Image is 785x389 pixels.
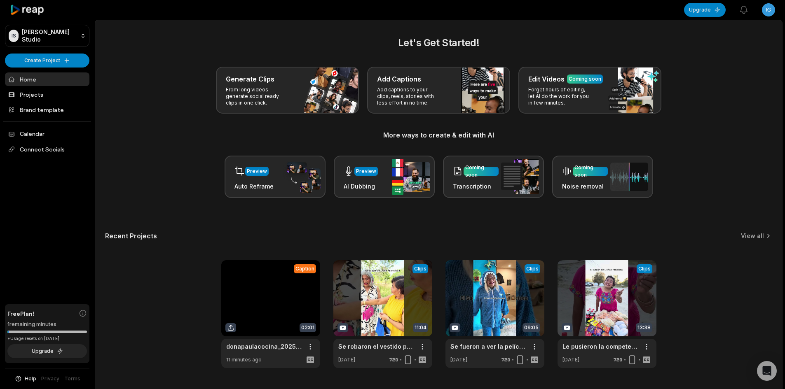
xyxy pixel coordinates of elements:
h3: Generate Clips [226,74,274,84]
div: Preview [356,168,376,175]
img: auto_reframe.png [283,161,321,193]
span: Free Plan! [7,309,34,318]
h2: Let's Get Started! [105,35,772,50]
a: Se fueron a ver la película del muñeco azul [450,342,526,351]
a: Home [5,72,89,86]
h3: Edit Videos [528,74,565,84]
img: ai_dubbing.png [392,159,430,195]
h3: Auto Reframe [234,182,274,191]
span: Help [25,375,36,382]
div: *Usage resets on [DATE] [7,335,87,342]
button: Help [14,375,36,382]
span: Connect Socials [5,142,89,157]
a: Se robaron el vestido para la boda [338,342,414,351]
button: Upgrade [684,3,726,17]
a: Projects [5,88,89,101]
p: From long videos generate social ready clips in one click. [226,86,290,106]
div: Coming soon [569,75,601,83]
h3: AI Dubbing [344,182,378,191]
button: Create Project [5,54,89,68]
button: Upgrade [7,344,87,358]
a: Le pusieron la competencia en la venta de chicharrones [562,342,638,351]
p: Forget hours of editing, let AI do the work for you in few minutes. [528,86,592,106]
a: View all [741,232,764,240]
img: noise_removal.png [610,163,648,191]
h3: Noise removal [562,182,608,191]
div: IS [9,30,19,42]
a: Privacy [41,375,59,382]
h3: More ways to create & edit with AI [105,130,772,140]
a: donapaulacocina_2025-09-08-07-21-27_1757290887772 [226,342,302,351]
h3: Transcription [453,182,499,191]
h3: Add Captions [377,74,421,84]
a: Brand template [5,103,89,116]
h2: Recent Projects [105,232,157,240]
div: 1 remaining minutes [7,320,87,328]
div: Preview [247,168,267,175]
div: Coming soon [574,164,606,179]
p: Add captions to your clips, reels, stories with less effort in no time. [377,86,441,106]
div: Coming soon [465,164,497,179]
a: Terms [64,375,80,382]
div: Open Intercom Messenger [757,361,777,381]
img: transcription.png [501,159,539,194]
p: [PERSON_NAME] Studio [22,28,77,43]
a: Calendar [5,127,89,140]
